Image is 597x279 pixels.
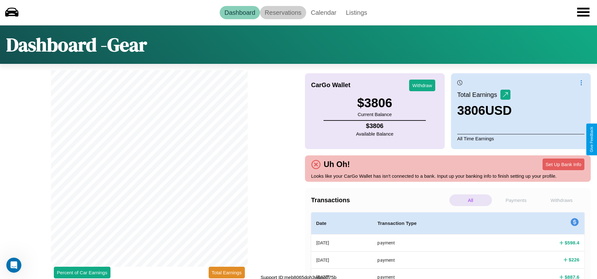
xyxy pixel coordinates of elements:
th: payment [372,251,502,268]
a: Calendar [306,6,341,19]
h4: $ 598.4 [565,239,579,246]
h1: Dashboard - Gear [6,32,147,58]
h4: Uh Oh! [321,160,353,169]
p: Withdraws [540,194,583,206]
p: Available Balance [356,130,393,138]
h3: 3806 USD [457,103,512,118]
p: Payments [495,194,538,206]
a: Listings [341,6,372,19]
th: [DATE] [311,251,373,268]
a: Reservations [260,6,306,19]
p: Looks like your CarGo Wallet has isn't connected to a bank. Input up your banking info to finish ... [311,172,585,180]
iframe: Intercom live chat [6,258,21,273]
p: All [449,194,492,206]
p: All Time Earnings [457,134,584,143]
button: Withdraw [409,80,435,91]
th: payment [372,234,502,252]
h4: CarGo Wallet [311,81,351,89]
th: [DATE] [311,234,373,252]
p: Total Earnings [457,89,500,100]
p: Current Balance [357,110,392,119]
h4: $ 226 [569,256,579,263]
h4: $ 3806 [356,122,393,130]
h4: Transactions [311,197,448,204]
h4: Date [316,220,368,227]
h3: $ 3806 [357,96,392,110]
h4: Transaction Type [377,220,497,227]
button: Set Up Bank Info [543,159,584,170]
button: Total Earnings [209,267,245,278]
div: Give Feedback [589,127,594,152]
a: Dashboard [220,6,260,19]
button: Percent of Car Earnings [54,267,110,278]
